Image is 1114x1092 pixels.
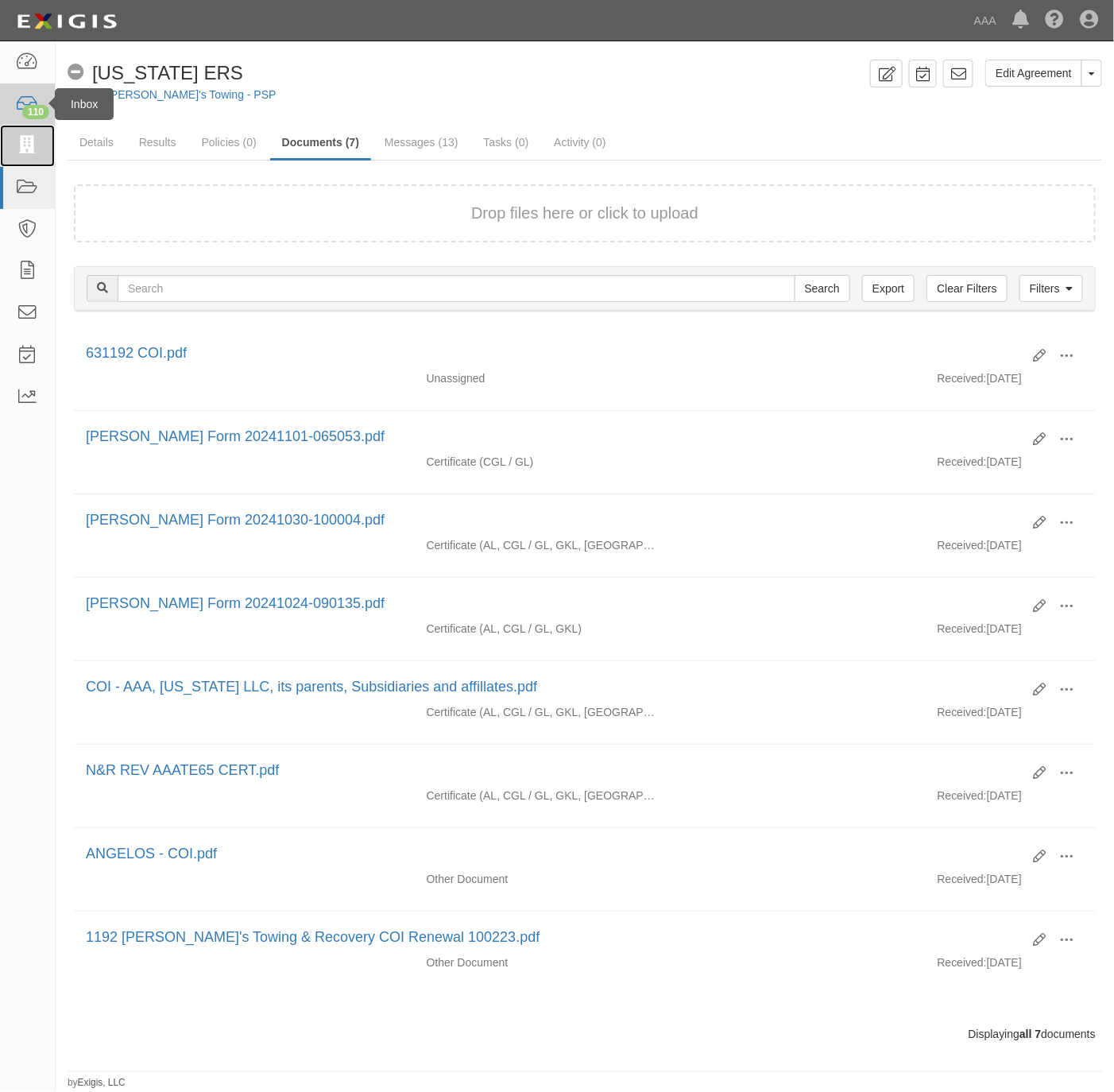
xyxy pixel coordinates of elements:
[926,621,1096,645] div: [DATE]
[938,955,987,970] p: Received:
[926,871,1096,895] div: [DATE]
[938,370,987,386] p: Received:
[670,537,926,538] div: Effective - Expiration
[862,275,915,302] a: Export
[542,126,617,158] a: Activity (0)
[926,955,1096,978] div: [DATE]
[68,64,84,81] i: No Coverage
[78,1077,126,1088] a: Exigis, LLC
[118,275,795,302] input: Search
[670,871,926,872] div: Effective - Expiration
[373,126,470,158] a: Messages (13)
[270,126,371,161] a: Documents (7)
[670,788,926,788] div: Effective - Expiration
[926,454,1096,478] div: [DATE]
[938,871,987,887] p: Received:
[86,677,1021,698] div: COI - AAA, Texas LLC, its parents, Subsidiaries and affillates.pdf
[415,621,671,637] div: Auto Liability Commercial General Liability / Garage Liability Garage Keepers Liability
[415,370,671,386] div: Unassigned
[415,704,671,720] div: Auto Liability Commercial General Liability / Garage Liability Garage Keepers Liability On-Hook
[938,454,987,470] p: Received:
[107,88,276,101] a: [PERSON_NAME]'s Towing - PSP
[127,126,188,158] a: Results
[86,594,1021,614] div: ACORD Form 20241024-090135.pdf
[415,788,671,804] div: Auto Liability Commercial General Liability / Garage Liability Garage Keepers Liability On-Hook
[415,454,671,470] div: Commercial General Liability / Garage Liability
[22,105,49,119] div: 110
[86,345,187,361] a: 631192 COI.pdf
[415,871,671,887] div: Other Document
[1045,11,1064,30] i: Help Center - Complianz
[670,704,926,705] div: Effective - Expiration
[938,788,987,804] p: Received:
[926,788,1096,811] div: [DATE]
[62,1026,1108,1042] div: Displaying documents
[86,427,1021,447] div: ACORD Form 20241101-065053.pdf
[938,537,987,553] p: Received:
[55,88,114,120] div: Inbox
[92,62,243,83] span: [US_STATE] ERS
[1019,1028,1041,1040] b: all 7
[86,595,385,611] a: [PERSON_NAME] Form 20241024-090135.pdf
[86,510,1021,531] div: ACORD Form 20241030-100004.pdf
[86,762,279,778] a: N&R REV AAATE65 CERT.pdf
[86,844,1021,865] div: ANGELOS - COI.pdf
[670,454,926,455] div: Effective - Expiration
[985,60,1082,87] a: Edit Agreement
[472,126,541,158] a: Tasks (0)
[86,343,1021,364] div: 631192 COI.pdf
[926,704,1096,728] div: [DATE]
[670,370,926,371] div: Effective - Expiration
[86,761,1021,781] div: N&R REV AAATE65 CERT.pdf
[926,537,1096,561] div: [DATE]
[795,275,850,302] input: Search
[926,275,1007,302] a: Clear Filters
[86,929,540,945] a: 1192 [PERSON_NAME]'s Towing & Recovery COI Renewal 100223.pdf
[68,126,126,158] a: Details
[189,126,268,158] a: Policies (0)
[471,202,698,225] button: Drop files here or click to upload
[12,7,122,36] img: logo-5460c22ac91f19d4615b14bd174203de0afe785f0fc80cf4dbbc73dc1793850b.png
[86,428,385,444] a: [PERSON_NAME] Form 20241101-065053.pdf
[966,5,1004,37] a: AAA
[86,679,537,695] a: COI - AAA, [US_STATE] LLC, its parents, Subsidiaries and affillates.pdf
[68,60,243,87] div: Texas ERS
[670,955,926,955] div: Effective - Expiration
[415,537,671,553] div: Auto Liability Commercial General Liability / Garage Liability Garage Keepers Liability On-Hook
[926,370,1096,394] div: [DATE]
[938,704,987,720] p: Received:
[86,512,385,528] a: [PERSON_NAME] Form 20241030-100004.pdf
[1019,275,1083,302] a: Filters
[670,621,926,622] div: Effective - Expiration
[86,927,1021,948] div: 1192 Angelo's Towing & Recovery COI Renewal 100223.pdf
[86,846,217,862] a: ANGELOS - COI.pdf
[938,621,987,637] p: Received:
[415,955,671,970] div: Other Document
[68,1076,126,1090] small: by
